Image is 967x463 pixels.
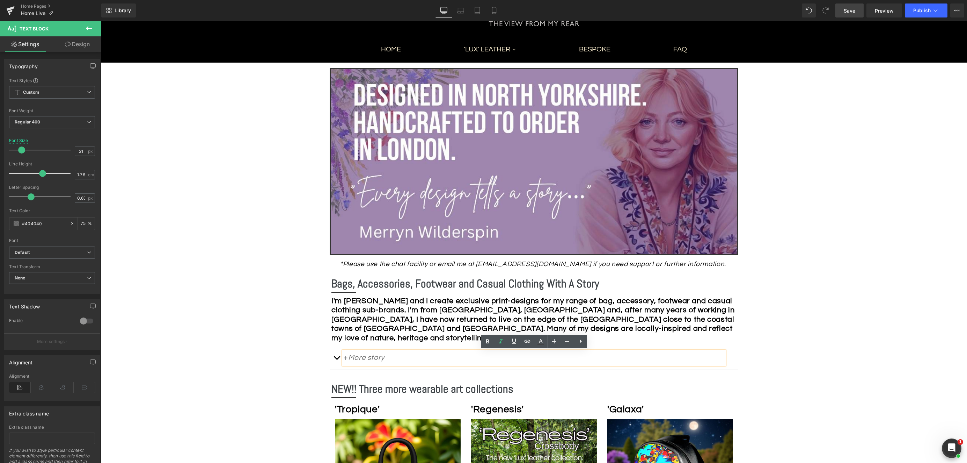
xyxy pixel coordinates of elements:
button: Redo [819,3,833,17]
div: Text Transform [9,264,95,269]
a: Home Pages [21,3,101,9]
span: px [88,149,94,154]
i: *Please use the chat facility or email me at [EMAIL_ADDRESS][DOMAIN_NAME] if you need support or ... [239,240,625,247]
b: Bags, Accessories, Footwear and Casual Clothing With A Story [230,256,498,270]
button: More settings [4,333,100,350]
iframe: Intercom live chat [943,439,960,456]
strong: I'm [PERSON_NAME] and I create exclusive print-designs for my range of bag, accessory, footwear a... [230,276,633,321]
p: More settings [37,339,65,345]
span: 'LUX' LEATHER [363,23,409,33]
div: Text Styles [9,78,95,83]
a: HOME [249,18,331,39]
button: More [950,3,964,17]
span: Publish [913,8,931,13]
span: Library [115,7,131,14]
button: Publish [905,3,947,17]
a: Preview [866,3,902,17]
div: Alignment [9,356,33,365]
a: BESPOKE [447,18,541,39]
a: Mobile [486,3,503,17]
div: Typography [9,59,38,69]
a: 'LUX' LEATHER [331,18,447,39]
div: Text Shadow [9,300,40,309]
div: % [78,218,95,230]
a: Tablet [469,3,486,17]
i: Default [15,250,30,256]
div: Text Color [9,208,95,213]
b: Custom [23,90,39,95]
div: Font [9,238,95,243]
b: Regular 400 [15,119,41,124]
b: 'Regenesis' [370,383,423,393]
div: Font Size [9,138,28,143]
span: BESPOKE [478,23,510,33]
a: Desktop [435,3,452,17]
span: Save [844,7,855,14]
span: Home Live [21,10,45,16]
b: 'Galaxa' [506,383,543,393]
div: Extra class name [9,425,95,430]
div: Font Weight [9,108,95,113]
div: Line Height [9,162,95,166]
a: Laptop [452,3,469,17]
input: Color [22,220,67,227]
div: Alignment [9,374,95,379]
p: + [243,330,623,343]
button: Open chatbox [841,418,860,437]
b: None [15,275,25,280]
div: Extra class name [9,407,49,416]
span: HOME [280,23,300,33]
a: New Library [101,3,136,17]
span: FAQ [572,23,586,33]
a: FAQ [541,18,617,39]
span: 1 [958,439,963,445]
button: Undo [802,3,816,17]
i: More story [247,333,284,340]
b: 'Tropique' [234,383,279,393]
span: Text Block [20,26,49,31]
div: Letter Spacing [9,185,95,190]
div: Enable [9,318,73,325]
span: Preview [875,7,894,14]
span: px [88,196,94,200]
b: NEW!! Three more wearable art collections [230,361,412,375]
span: em [88,172,94,177]
a: Design [52,36,103,52]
